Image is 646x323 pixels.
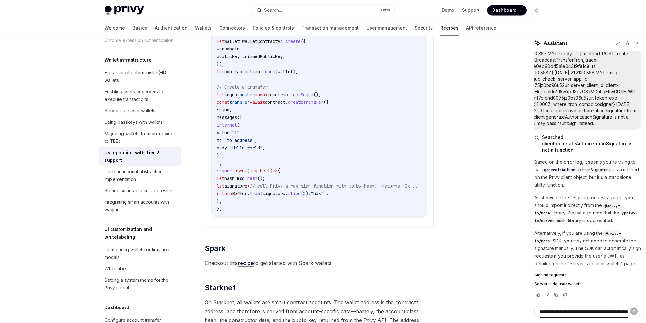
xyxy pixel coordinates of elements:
[105,187,173,194] div: Storing smart account addresses
[278,168,280,174] span: {
[262,69,265,75] span: .
[257,168,260,174] span: :
[240,130,242,135] span: ,
[237,175,245,181] span: msg
[105,276,177,292] div: Setting a system theme for the Privy modal
[532,5,542,15] button: Toggle dark mode
[534,231,621,244] span: @privy-io/node
[260,168,270,174] span: Cell
[205,282,235,293] span: Starknet
[440,20,459,36] a: Recipes
[247,168,250,174] span: (
[217,69,224,75] span: let
[247,69,262,75] span: client
[99,128,181,147] a: Migrating wallets from on-device to TEEs
[105,198,177,214] div: Integrating smart accounts with wagmi
[265,99,285,105] span: contract
[240,115,242,120] span: [
[301,191,303,196] span: (
[285,191,288,196] span: .
[217,137,224,143] span: to:
[306,191,311,196] span: ),
[217,38,224,44] span: let
[224,92,237,97] span: seqno
[217,99,229,105] span: const
[238,260,254,266] a: recipe
[534,229,641,267] p: Alternatively, if you are using the SDK, you may not need to generate the signature manually. The...
[252,99,265,105] span: await
[232,191,247,196] span: Buffer
[250,31,252,36] span: 0
[270,168,273,174] span: )
[630,307,638,315] button: Send message
[262,145,265,151] span: ,
[534,273,567,278] span: Signing requests
[255,137,257,143] span: ,
[250,168,257,174] span: msg
[217,84,268,90] span: // Create a transfer
[290,92,293,97] span: .
[507,50,636,127] div: [DATE] 21:21:10.857 MYT {body: {…}, method: POST, route: /approveAndBroadcastTransferTron, trace:...
[301,38,306,44] span: ({
[99,185,181,196] a: Storing smart account addresses
[240,92,255,97] span: number
[99,147,181,166] a: Using chains with Tier 2 support
[275,69,278,75] span: (
[534,281,581,287] span: Server-side user wallets
[99,105,181,116] a: Server-side user wallets
[105,304,129,311] h5: Dashboard
[235,168,247,174] span: async
[264,6,282,14] div: Search...
[285,99,288,105] span: .
[224,69,245,75] span: contract
[253,20,294,36] a: Policies & controls
[242,54,283,59] span: trimmedPublicKey
[492,7,517,13] span: Dashboard
[542,134,641,153] span: Searched client.generateAuthorizationSignature is not a function
[224,175,235,181] span: hash
[534,158,641,189] p: Based on the error log, it seems you're trying to call as a method on the Privy client object, bu...
[235,175,237,181] span: =
[224,183,247,189] span: signature
[217,145,229,151] span: body:
[311,191,323,196] span: "hex"
[217,198,222,204] span: },
[247,191,250,196] span: .
[155,20,187,36] a: Authentication
[250,99,252,105] span: =
[257,175,265,181] span: ();
[247,175,257,181] span: hash
[278,69,293,75] span: wallet
[285,38,301,44] span: create
[217,130,232,135] span: value:
[260,191,262,196] span: (
[217,61,224,67] span: });
[105,107,155,115] div: Server-side user wallets
[105,69,177,84] div: Hierarchical deterministic (HD) wallets
[415,20,433,36] a: Security
[487,5,527,15] a: Dashboard
[466,20,496,36] a: API reference
[544,168,611,173] span: generateAuthorizationSignature
[252,4,394,16] button: Search...CtrlK
[99,86,181,105] a: Enabling users or servers to execute transactions
[217,160,222,166] span: ],
[133,20,147,36] a: Basics
[255,31,339,36] span: // Usually you need a workchain 0
[288,99,323,105] span: createTransfer
[99,274,181,293] a: Setting a system theme for the Privy modal
[237,92,240,97] span: :
[534,194,641,224] p: As shown on the "Signing requests" page, you should import it directly from the library. Please a...
[462,7,479,13] a: Support
[247,183,250,189] span: =
[288,191,301,196] span: slice
[240,38,242,44] span: =
[232,130,240,135] span: "1"
[323,191,329,196] span: );
[229,99,250,105] span: transfer
[217,122,237,128] span: internal
[229,145,262,151] span: "Hello world"
[217,31,224,36] span: let
[255,92,257,97] span: =
[217,206,224,212] span: });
